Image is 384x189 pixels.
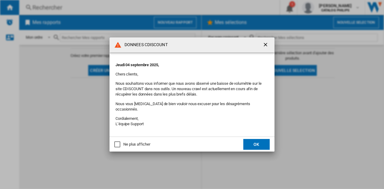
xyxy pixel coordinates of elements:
[115,81,268,97] p: Nous souhaitons vous informer que nous avons observé une baisse de volumétrie sur le site CDISCOU...
[121,42,168,48] h4: DONNEES CDISCOUNT
[115,101,268,112] p: Nous vous [MEDICAL_DATA] de bien vouloir nous excuser pour les désagréments occasionnés.
[260,39,272,51] button: getI18NText('BUTTONS.CLOSE_DIALOG')
[123,142,150,147] div: Ne plus afficher
[114,142,150,147] md-checkbox: Ne plus afficher
[243,139,270,150] button: OK
[115,116,268,127] p: Cordialement, L’équipe Support
[115,72,268,77] p: Chers clients,
[115,63,159,67] strong: Jeudi 04 septembre 2025,
[262,42,270,49] ng-md-icon: getI18NText('BUTTONS.CLOSE_DIALOG')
